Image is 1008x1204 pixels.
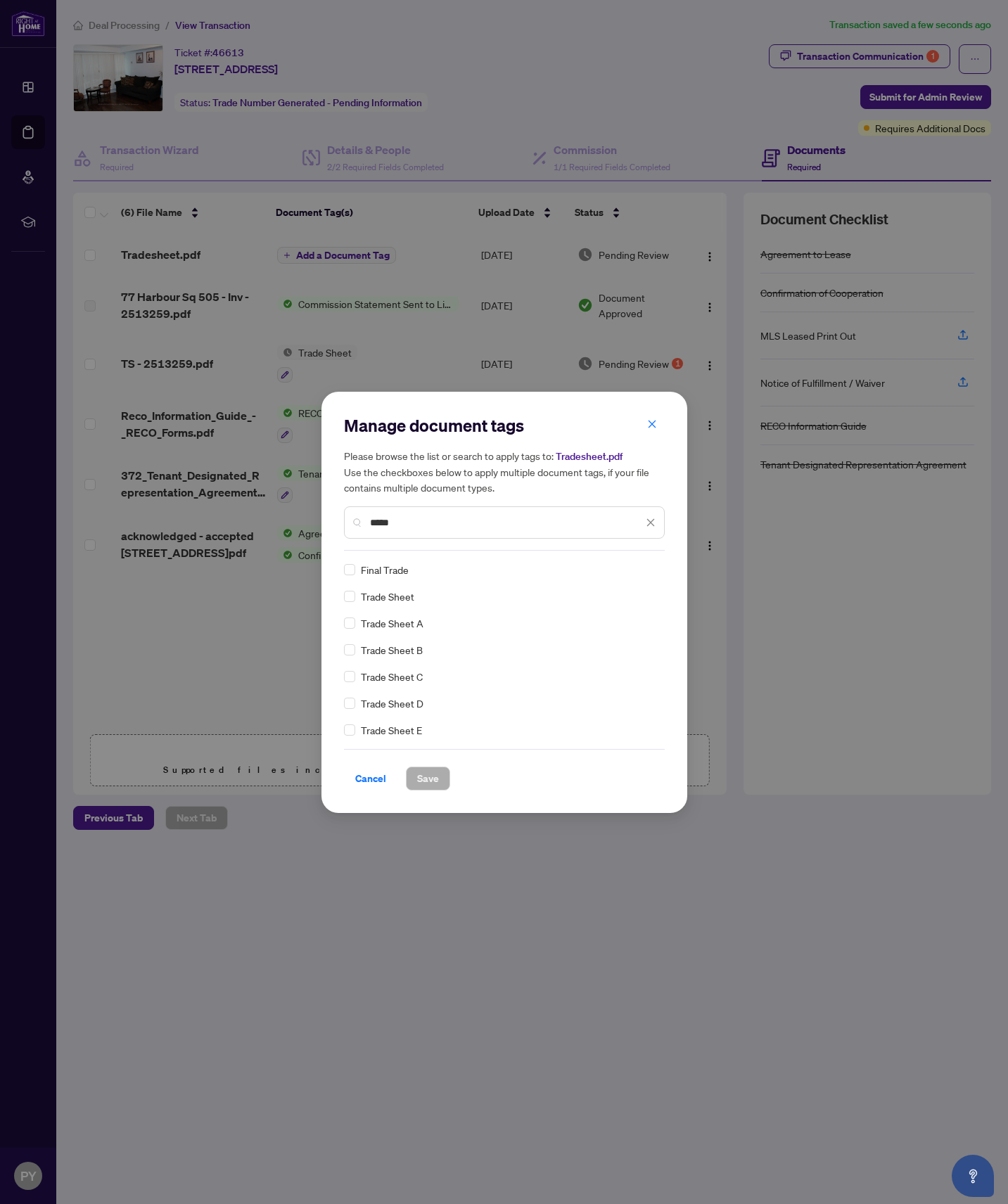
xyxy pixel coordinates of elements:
span: Trade Sheet A [361,615,423,631]
span: close [646,518,656,527]
button: Open asap [952,1155,994,1197]
span: Trade Sheet D [361,696,423,711]
h5: Please browse the list or search to apply tags to: Use the checkboxes below to apply multiple doc... [344,448,665,495]
span: Trade Sheet C [361,669,423,684]
span: close [647,419,657,429]
h2: Manage document tags [344,414,665,437]
span: Trade Sheet E [361,722,422,738]
button: Cancel [344,767,397,790]
span: Final Trade [361,562,409,577]
button: Save [406,767,450,790]
span: Cancel [355,767,386,790]
span: Tradesheet.pdf [556,450,623,463]
span: Trade Sheet [361,589,414,604]
span: Trade Sheet B [361,642,423,658]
